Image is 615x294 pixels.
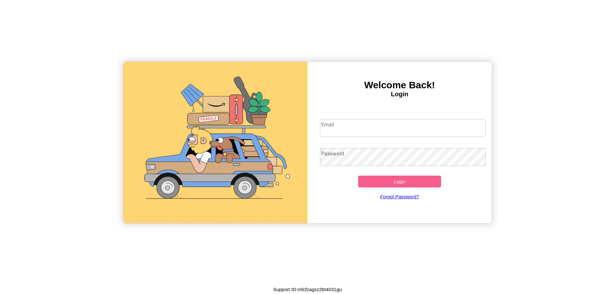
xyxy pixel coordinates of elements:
[317,187,483,206] a: Forgot Password?
[123,62,307,223] img: gif
[307,80,492,91] h3: Welcome Back!
[307,91,492,98] h4: Login
[273,285,342,294] p: Support ID: mfcfzagsz2bt4031gu
[358,176,441,187] button: Login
